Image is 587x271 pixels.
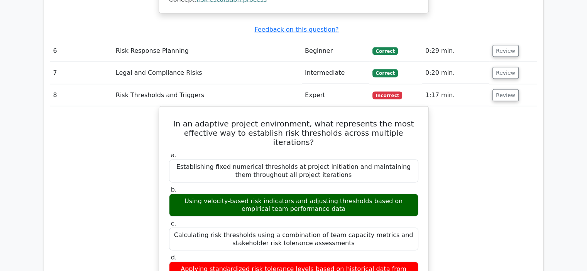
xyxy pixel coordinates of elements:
td: Expert [302,84,369,106]
div: Using velocity-based risk indicators and adjusting thresholds based on empirical team performance... [169,194,418,217]
td: Legal and Compliance Risks [113,62,302,84]
div: Calculating risk thresholds using a combination of team capacity metrics and stakeholder risk tol... [169,228,418,251]
button: Review [492,45,519,57]
td: 8 [50,84,113,106]
span: Correct [372,69,398,77]
td: 0:29 min. [422,40,489,62]
td: 0:20 min. [422,62,489,84]
td: Beginner [302,40,369,62]
button: Review [492,67,519,79]
td: 6 [50,40,113,62]
span: Incorrect [372,92,402,99]
td: Risk Thresholds and Triggers [113,84,302,106]
span: Correct [372,47,398,55]
td: 7 [50,62,113,84]
td: Risk Response Planning [113,40,302,62]
span: a. [171,151,177,159]
a: Feedback on this question? [254,26,338,33]
span: c. [171,220,176,227]
button: Review [492,89,519,101]
td: Intermediate [302,62,369,84]
td: 1:17 min. [422,84,489,106]
span: d. [171,254,177,261]
span: b. [171,186,177,193]
div: Establishing fixed numerical thresholds at project initiation and maintaining them throughout all... [169,160,418,183]
h5: In an adaptive project environment, what represents the most effective way to establish risk thre... [168,119,419,147]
